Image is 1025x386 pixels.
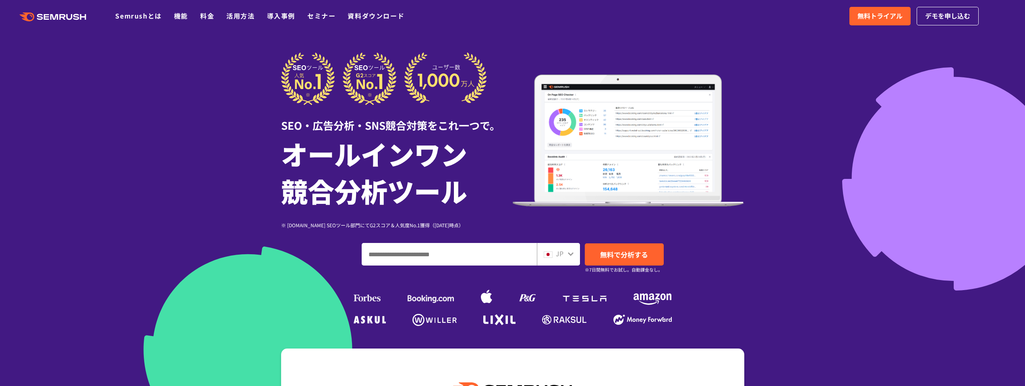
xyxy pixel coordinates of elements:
a: 無料で分析する [585,243,664,266]
small: ※7日間無料でお試し。自動課金なし。 [585,266,663,274]
span: 無料トライアル [857,11,903,21]
a: 導入事例 [267,11,295,21]
span: デモを申し込む [925,11,970,21]
a: セミナー [307,11,335,21]
span: 無料で分析する [600,249,648,259]
span: JP [556,249,563,258]
a: デモを申し込む [917,7,979,25]
a: 機能 [174,11,188,21]
a: 資料ダウンロード [348,11,404,21]
a: 無料トライアル [849,7,911,25]
h1: オールインワン 競合分析ツール [281,135,513,209]
input: ドメイン、キーワードまたはURLを入力してください [362,243,536,265]
a: Semrushとは [115,11,162,21]
div: ※ [DOMAIN_NAME] SEOツール部門にてG2スコア＆人気度No.1獲得（[DATE]時点） [281,221,513,229]
a: 活用方法 [226,11,255,21]
a: 料金 [200,11,214,21]
div: SEO・広告分析・SNS競合対策をこれ一つで。 [281,105,513,133]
